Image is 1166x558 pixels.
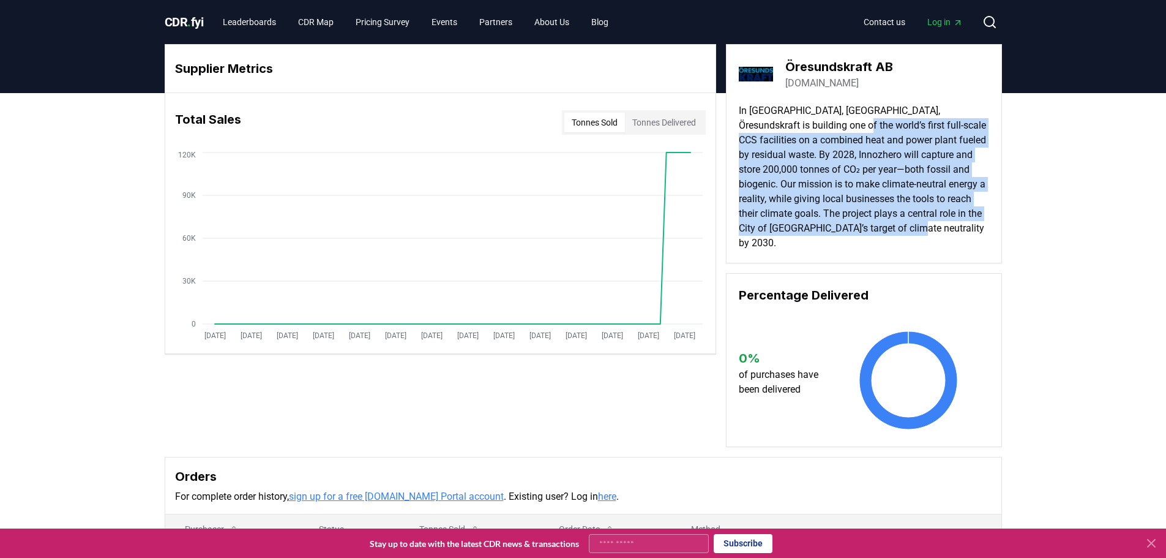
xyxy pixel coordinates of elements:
a: Blog [581,11,618,33]
nav: Main [213,11,618,33]
tspan: [DATE] [637,331,659,340]
tspan: [DATE] [204,331,225,340]
tspan: 90K [182,191,196,200]
tspan: [DATE] [276,331,297,340]
tspan: [DATE] [384,331,406,340]
h3: 0 % [739,349,830,368]
img: Öresundskraft AB-logo [739,57,773,91]
p: For complete order history, . Existing user? Log in . [175,489,992,504]
span: . [187,15,191,29]
tspan: [DATE] [457,331,478,340]
a: Events [422,11,467,33]
tspan: [DATE] [348,331,370,340]
h3: Total Sales [175,110,241,135]
tspan: [DATE] [601,331,622,340]
tspan: [DATE] [673,331,695,340]
a: Log in [917,11,973,33]
button: Purchaser [175,517,249,541]
tspan: [DATE] [565,331,586,340]
button: Tonnes Sold [564,113,625,132]
a: CDR.fyi [165,13,204,31]
button: Order Date [549,517,624,541]
h3: Percentage Delivered [739,286,989,304]
a: [DOMAIN_NAME] [785,76,859,91]
tspan: 120K [178,151,196,159]
tspan: [DATE] [420,331,442,340]
a: About Us [525,11,579,33]
tspan: [DATE] [493,331,514,340]
a: Contact us [854,11,915,33]
tspan: 60K [182,234,196,243]
tspan: 0 [192,320,196,328]
tspan: [DATE] [529,331,550,340]
tspan: 30K [182,277,196,285]
a: Leaderboards [213,11,286,33]
a: sign up for a free [DOMAIN_NAME] Portal account [289,491,504,502]
a: Partners [469,11,522,33]
nav: Main [854,11,973,33]
h3: Orders [175,467,992,486]
tspan: [DATE] [312,331,334,340]
button: Tonnes Delivered [625,113,703,132]
p: Status [309,523,391,535]
tspan: [DATE] [240,331,261,340]
a: here [598,491,616,502]
p: Method [681,523,992,535]
h3: Supplier Metrics [175,59,706,78]
span: Log in [927,16,963,28]
p: of purchases have been delivered [739,368,830,397]
span: CDR fyi [165,15,204,29]
p: In [GEOGRAPHIC_DATA], [GEOGRAPHIC_DATA], Öresundskraft is building one of the world’s first full-... [739,104,989,251]
a: Pricing Survey [346,11,419,33]
h3: Öresundskraft AB [785,58,893,76]
a: CDR Map [288,11,343,33]
button: Tonnes Sold [409,517,490,541]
